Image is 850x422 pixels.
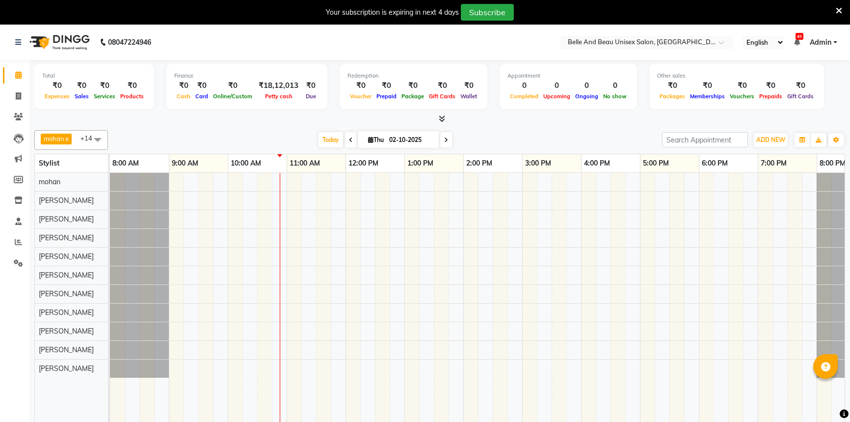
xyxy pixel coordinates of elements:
[758,156,789,170] a: 7:00 PM
[366,136,386,143] span: Thu
[39,233,94,242] span: [PERSON_NAME]
[785,93,816,100] span: Gift Cards
[39,215,94,224] span: [PERSON_NAME]
[757,80,785,91] div: ₹0
[405,156,436,170] a: 1:00 PM
[756,136,785,143] span: ADD NEW
[319,132,343,147] span: Today
[39,345,94,354] span: [PERSON_NAME]
[541,93,573,100] span: Upcoming
[169,156,201,170] a: 9:00 AM
[461,4,514,21] button: Subscribe
[657,80,688,91] div: ₹0
[193,80,211,91] div: ₹0
[346,156,381,170] a: 12:00 PM
[347,93,374,100] span: Voucher
[39,271,94,280] span: [PERSON_NAME]
[42,93,72,100] span: Expenses
[464,156,495,170] a: 2:00 PM
[174,72,319,80] div: Finance
[302,80,319,91] div: ₹0
[64,135,69,142] a: x
[347,80,374,91] div: ₹0
[785,80,816,91] div: ₹0
[374,80,399,91] div: ₹0
[263,93,295,100] span: Petty cash
[573,80,601,91] div: 0
[640,156,671,170] a: 5:00 PM
[688,93,727,100] span: Memberships
[458,93,479,100] span: Wallet
[386,133,435,147] input: 2025-10-02
[507,80,541,91] div: 0
[110,156,141,170] a: 8:00 AM
[72,93,91,100] span: Sales
[72,80,91,91] div: ₹0
[657,93,688,100] span: Packages
[727,93,757,100] span: Vouchers
[810,37,831,48] span: Admin
[303,93,319,100] span: Due
[118,93,146,100] span: Products
[108,28,151,56] b: 08047224946
[657,72,816,80] div: Other sales
[42,80,72,91] div: ₹0
[601,80,629,91] div: 0
[727,80,757,91] div: ₹0
[255,80,302,91] div: ₹18,12,013
[374,93,399,100] span: Prepaid
[42,72,146,80] div: Total
[39,196,94,205] span: [PERSON_NAME]
[399,93,426,100] span: Package
[426,80,458,91] div: ₹0
[39,327,94,336] span: [PERSON_NAME]
[601,93,629,100] span: No show
[794,38,800,47] a: 45
[44,135,64,142] span: mohan
[796,33,803,40] span: 45
[573,93,601,100] span: Ongoing
[174,80,193,91] div: ₹0
[688,80,727,91] div: ₹0
[211,93,255,100] span: Online/Custom
[662,132,748,147] input: Search Appointment
[39,289,94,298] span: [PERSON_NAME]
[39,177,60,186] span: mohan
[523,156,554,170] a: 3:00 PM
[347,72,479,80] div: Redemption
[211,80,255,91] div: ₹0
[809,383,840,412] iframe: chat widget
[507,72,629,80] div: Appointment
[757,93,785,100] span: Prepaids
[458,80,479,91] div: ₹0
[326,7,459,18] div: Your subscription is expiring in next 4 days
[39,252,94,261] span: [PERSON_NAME]
[754,133,788,147] button: ADD NEW
[39,159,59,168] span: Stylist
[193,93,211,100] span: Card
[582,156,612,170] a: 4:00 PM
[426,93,458,100] span: Gift Cards
[399,80,426,91] div: ₹0
[507,93,541,100] span: Completed
[39,308,94,317] span: [PERSON_NAME]
[39,364,94,373] span: [PERSON_NAME]
[699,156,730,170] a: 6:00 PM
[817,156,848,170] a: 8:00 PM
[228,156,264,170] a: 10:00 AM
[80,134,100,142] span: +14
[174,93,193,100] span: Cash
[287,156,322,170] a: 11:00 AM
[541,80,573,91] div: 0
[118,80,146,91] div: ₹0
[25,28,92,56] img: logo
[91,93,118,100] span: Services
[91,80,118,91] div: ₹0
